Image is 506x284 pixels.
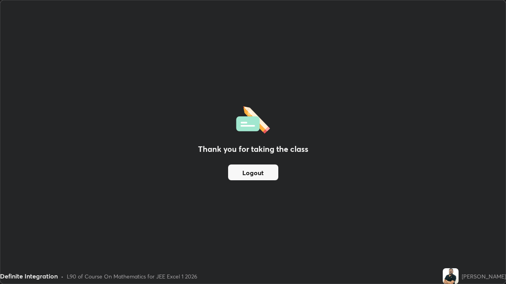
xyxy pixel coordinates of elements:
img: offlineFeedback.1438e8b3.svg [236,104,270,134]
button: Logout [228,164,278,180]
img: f98899dc132a48bf82b1ca03f1bb1e20.jpg [443,268,459,284]
div: • [61,272,64,280]
div: L90 of Course On Mathematics for JEE Excel 1 2026 [67,272,197,280]
h2: Thank you for taking the class [198,143,308,155]
div: [PERSON_NAME] [462,272,506,280]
